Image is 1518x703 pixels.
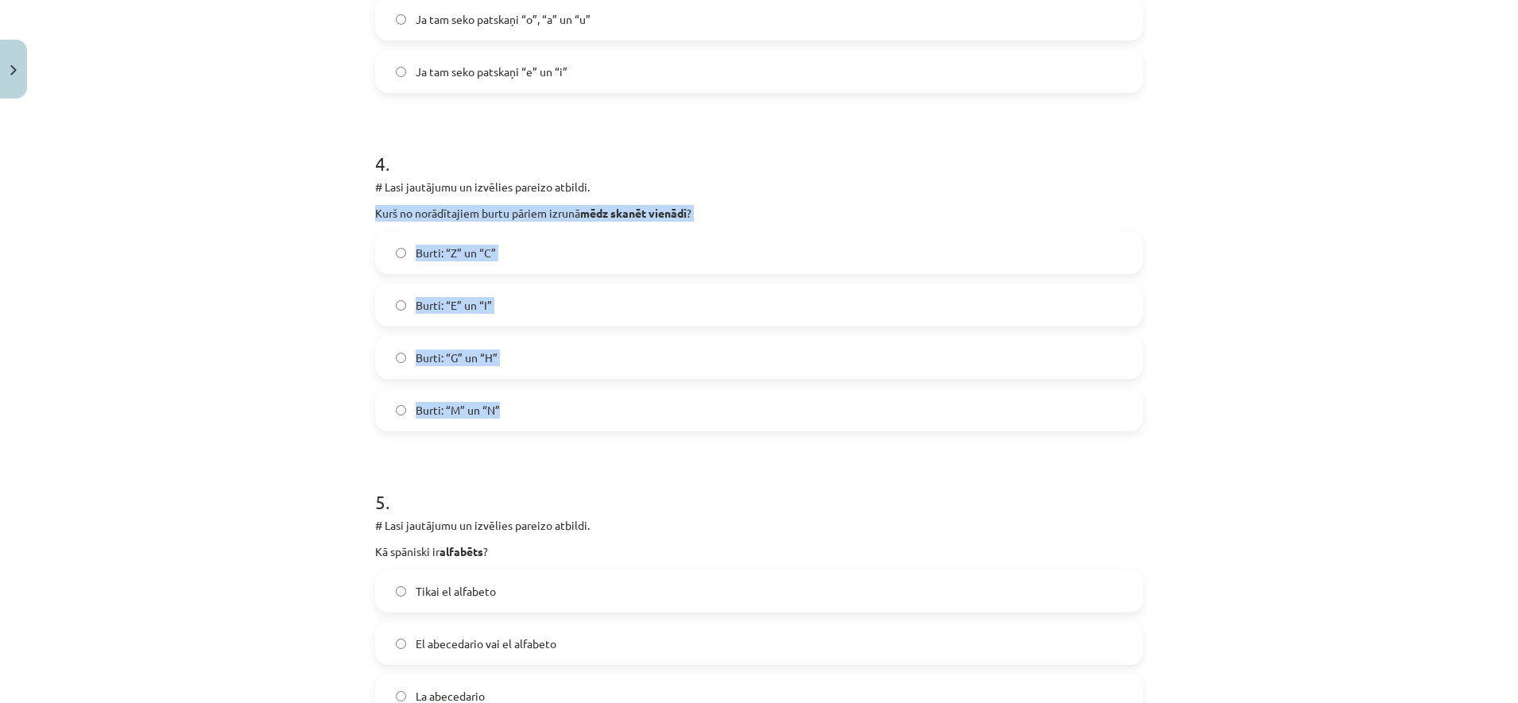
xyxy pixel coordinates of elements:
[375,543,1143,560] p: Kā spāniski ir ?
[396,14,406,25] input: Ja tam seko patskaņi “o”, “a” un “u”
[396,248,406,258] input: Burti: “Z” un “C”
[375,125,1143,174] h1: 4 .
[396,67,406,77] input: Ja tam seko patskaņi “e” un “i”
[580,206,687,220] strong: mēdz skanēt vienādi
[396,405,406,415] input: Burti: “M” un “N”
[416,402,500,419] span: Burti: “M” un “N”
[416,297,492,314] span: Burti: “E” un “I”
[416,583,496,600] span: Tikai el alfabeto
[396,639,406,649] input: El abecedario vai el alfabeto
[440,544,483,558] strong: alfabēts
[396,691,406,701] input: La abecedario
[375,517,1143,534] p: # Lasi jautājumu un izvēlies pareizo atbildi.
[10,65,17,75] img: icon-close-lesson-0947bae3869378f0d4975bcd49f059093ad1ed9edebbc8119c70593378902aed.svg
[416,635,556,652] span: El abecedario vai el alfabeto
[396,586,406,597] input: Tikai el alfabeto
[375,179,1143,195] p: # Lasi jautājumu un izvēlies pareizo atbildi.
[375,205,1143,222] p: Kurš no norādītajiem burtu pāriem izrunā ?
[396,353,406,363] input: Burti: “G” un “H”
[416,11,591,28] span: Ja tam seko patskaņi “o”, “a” un “u”
[396,300,406,311] input: Burti: “E” un “I”
[416,245,496,261] span: Burti: “Z” un “C”
[375,463,1143,512] h1: 5 .
[416,350,498,366] span: Burti: “G” un “H”
[416,64,567,80] span: Ja tam seko patskaņi “e” un “i”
